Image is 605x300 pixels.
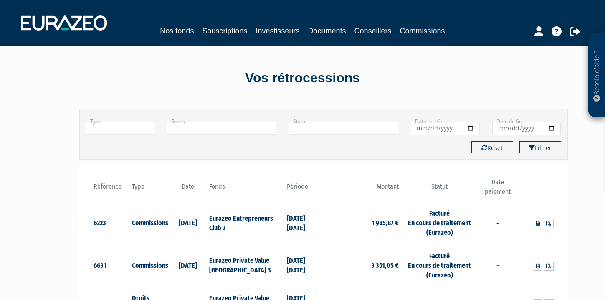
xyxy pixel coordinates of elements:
td: Facturé En cours de traitement (Eurazeo) [401,244,478,286]
td: - [478,244,517,286]
td: Eurazeo Entrepreneurs Club 2 [207,201,284,244]
th: Date paiement [478,178,517,201]
th: Statut [401,178,478,201]
td: - [478,201,517,244]
th: Référence [91,178,130,201]
a: Commissions [400,25,445,38]
th: Période [285,178,324,201]
td: 1 985,87 € [324,201,401,244]
td: 3 351,05 € [324,244,401,286]
a: Investisseurs [256,25,299,37]
td: [DATE] [169,244,208,286]
a: Conseillers [354,25,392,37]
td: [DATE] [169,201,208,244]
td: 6631 [91,244,130,286]
button: Reset [471,141,513,153]
th: Type [130,178,169,201]
a: Documents [308,25,346,37]
td: 6223 [91,201,130,244]
a: Nos fonds [160,25,194,37]
td: Commissions [130,244,169,286]
td: Eurazeo Private Value [GEOGRAPHIC_DATA] 3 [207,244,284,286]
td: Commissions [130,201,169,244]
th: Montant [324,178,401,201]
img: 1732889491-logotype_eurazeo_blanc_rvb.png [21,15,107,31]
a: Souscriptions [202,25,247,37]
div: Vos rétrocessions [65,69,541,88]
td: Facturé En cours de traitement (Eurazeo) [401,201,478,244]
td: [DATE] [DATE] [285,201,324,244]
p: Besoin d'aide ? [592,38,602,113]
td: [DATE] [DATE] [285,244,324,286]
button: Filtrer [519,141,561,153]
th: Date [169,178,208,201]
th: Fonds [207,178,284,201]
